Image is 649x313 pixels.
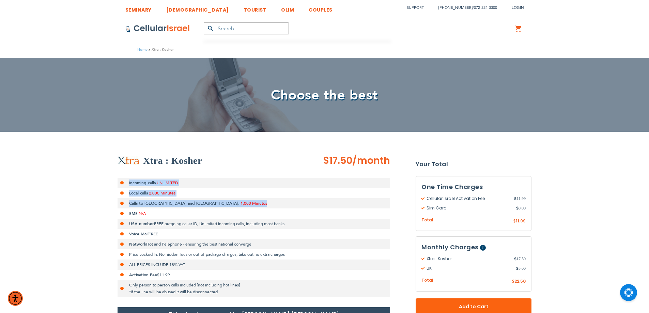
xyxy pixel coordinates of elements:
[480,245,486,251] span: Help
[241,201,267,206] span: 1,000 Minutes
[516,265,526,271] span: 5.00
[516,218,526,224] span: 11.99
[129,180,156,186] strong: Incoming calls
[512,5,524,10] span: Login
[154,221,284,226] span: FREE outgoing caller ID, Unlimited incoming calls, including most banks
[129,190,148,196] strong: Local calls
[432,3,497,13] li: /
[309,2,333,14] a: COUPLES
[514,195,516,202] span: $
[514,256,526,262] span: 17.50
[516,205,519,211] span: $
[125,2,152,14] a: SEMINARY
[118,260,390,270] li: ALL PRICES INCLUDE 18% VAT
[149,190,175,196] span: 2,000 Minutes
[137,47,148,52] a: Home
[146,241,251,247] span: Hot and Pelephone - ensuring the best national converge
[149,231,158,237] span: FREE
[474,5,497,10] a: 072-224-3300
[421,243,479,251] span: Monthly Charges
[416,159,531,169] strong: Your Total
[421,217,433,223] span: Total
[139,211,146,216] span: N/A
[323,154,352,167] span: $17.50
[118,280,390,297] li: Only person to person calls included [not including hot lines] *If the line will be abused it wil...
[118,156,140,165] img: Xtra : Kosher
[166,2,229,14] a: [DEMOGRAPHIC_DATA]
[421,265,516,271] span: UK
[352,154,390,168] span: /month
[129,201,239,206] strong: Calls to [GEOGRAPHIC_DATA] and [GEOGRAPHIC_DATA]:
[516,205,526,211] span: 0.00
[421,256,514,262] span: Xtra : Kosher
[407,5,424,10] a: Support
[129,211,138,216] strong: SMS
[421,205,516,211] span: Sim Card
[244,2,267,14] a: TOURIST
[143,154,202,168] h2: Xtra : Kosher
[512,279,514,285] span: $
[118,249,390,260] li: Price Locked In: No hidden fees or out-of-package charges, take out no extra charges
[421,195,514,202] span: Cellular Israel Activation Fee
[129,272,157,278] strong: Activation Fee
[514,195,526,202] span: 11.99
[421,182,526,192] h3: One Time Charges
[129,221,154,226] strong: USA number
[148,46,174,53] li: Xtra : Kosher
[129,241,146,247] strong: Network
[514,256,516,262] span: $
[421,277,433,284] span: Total
[516,265,519,271] span: $
[157,272,170,278] span: $11.99
[438,5,473,10] a: [PHONE_NUMBER]
[438,303,509,310] span: Add to Cart
[271,86,378,105] span: Choose the best
[204,22,289,34] input: Search
[281,2,294,14] a: OLIM
[157,180,178,186] span: UNLIMITED
[129,231,149,237] strong: Voice Mail
[125,25,190,33] img: Cellular Israel Logo
[8,291,23,306] div: Accessibility Menu
[513,218,516,224] span: $
[514,278,526,284] span: 22.50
